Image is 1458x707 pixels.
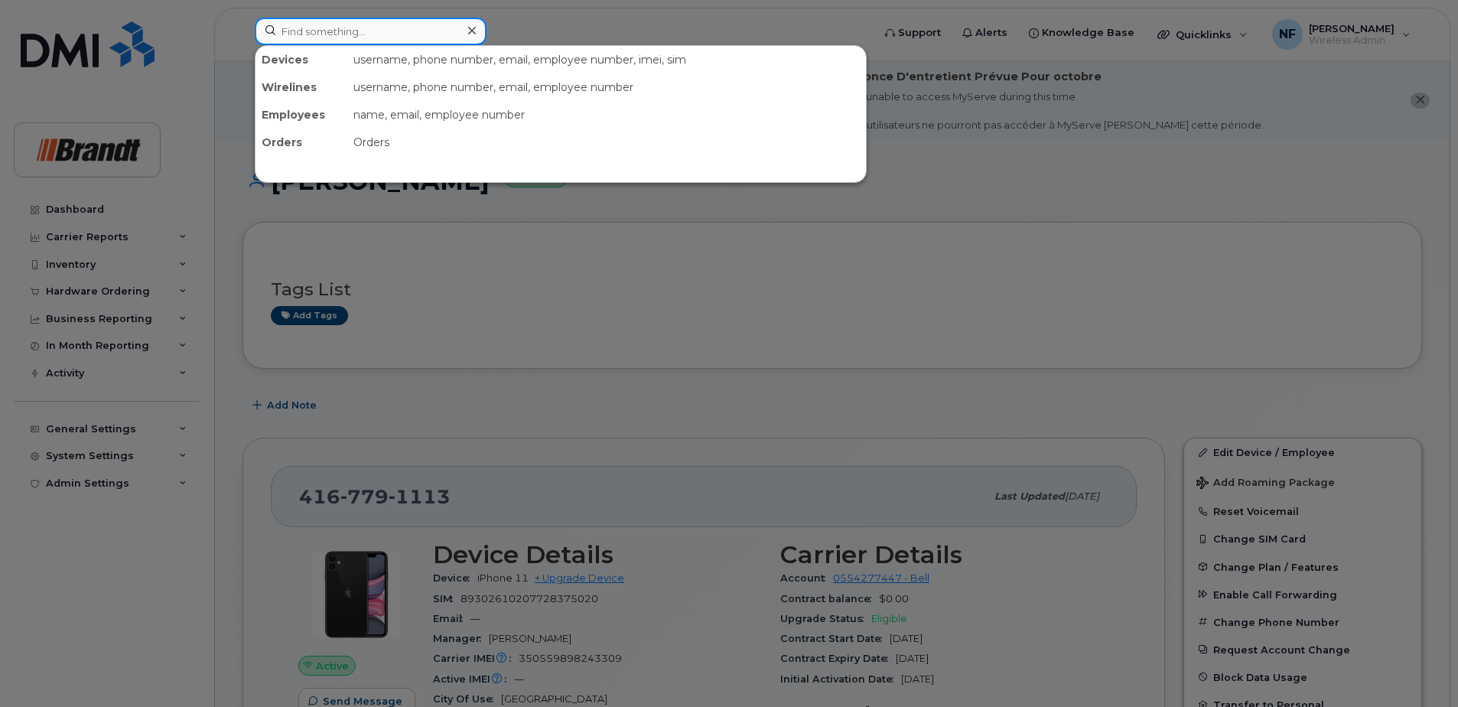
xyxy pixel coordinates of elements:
div: Orders [255,129,347,156]
div: username, phone number, email, employee number [347,73,866,101]
div: Orders [347,129,866,156]
div: Wirelines [255,73,347,101]
div: Employees [255,101,347,129]
div: Devices [255,46,347,73]
div: username, phone number, email, employee number, imei, sim [347,46,866,73]
div: name, email, employee number [347,101,866,129]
